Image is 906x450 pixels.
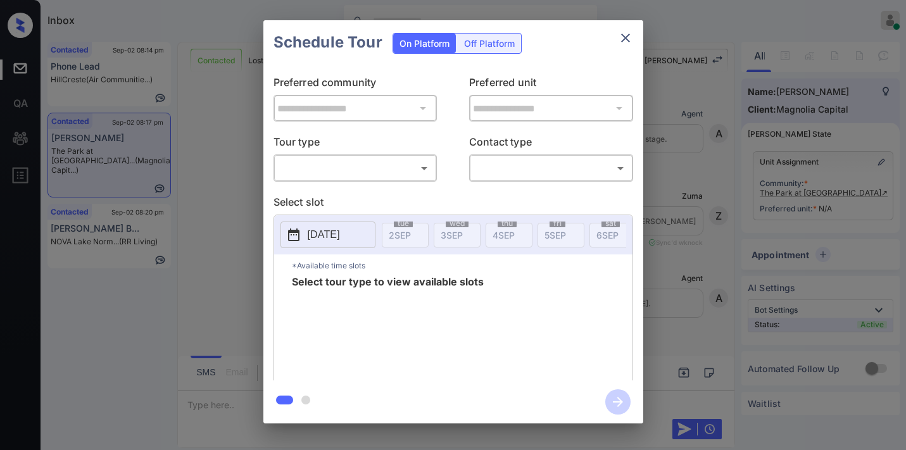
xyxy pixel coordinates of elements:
[274,194,633,215] p: Select slot
[292,254,632,277] p: *Available time slots
[469,134,633,154] p: Contact type
[280,222,375,248] button: [DATE]
[263,20,393,65] h2: Schedule Tour
[613,25,638,51] button: close
[308,227,340,242] p: [DATE]
[292,277,484,378] span: Select tour type to view available slots
[393,34,456,53] div: On Platform
[458,34,521,53] div: Off Platform
[274,134,437,154] p: Tour type
[469,75,633,95] p: Preferred unit
[274,75,437,95] p: Preferred community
